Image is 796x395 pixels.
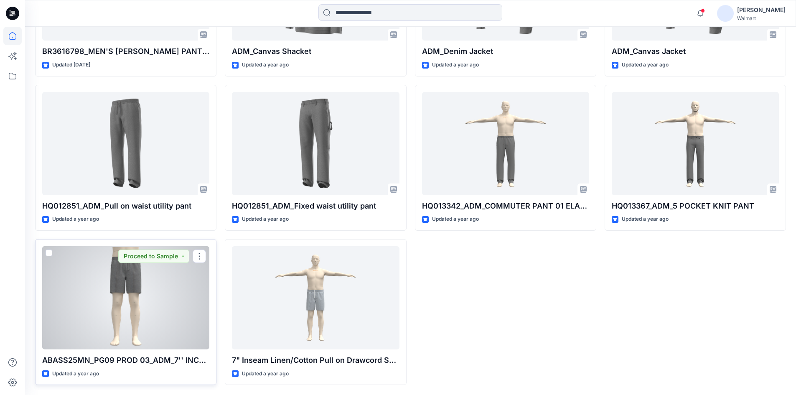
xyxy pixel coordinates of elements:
[232,200,399,212] p: HQ012851_ADM_Fixed waist utility pant
[42,46,209,57] p: BR3616798_MEN'S [PERSON_NAME] PANT UNLINED_3D SIZE SET_BIG MEN
[42,200,209,212] p: HQ012851_ADM_Pull on waist utility pant
[432,215,479,224] p: Updated a year ago
[42,92,209,195] a: HQ012851_ADM_Pull on waist utility pant
[242,61,289,69] p: Updated a year ago
[422,46,589,57] p: ADM_Denim Jacket
[622,61,669,69] p: Updated a year ago
[737,5,786,15] div: [PERSON_NAME]
[242,215,289,224] p: Updated a year ago
[232,354,399,366] p: 7" Inseam Linen/Cotton Pull on Drawcord Short
[612,46,779,57] p: ADM_Canvas Jacket
[42,246,209,349] a: ABASS25MN_PG09 PROD 03_ADM_7'' INCH COTTON LINEN SHORT
[717,5,734,22] img: avatar
[422,200,589,212] p: HQ013342_ADM_COMMUTER PANT 01 ELASTIC WB
[422,92,589,195] a: HQ013342_ADM_COMMUTER PANT 01 ELASTIC WB
[242,370,289,378] p: Updated a year ago
[432,61,479,69] p: Updated a year ago
[232,46,399,57] p: ADM_Canvas Shacket
[232,92,399,195] a: HQ012851_ADM_Fixed waist utility pant
[52,215,99,224] p: Updated a year ago
[42,354,209,366] p: ABASS25MN_PG09 PROD 03_ADM_7'' INCH COTTON LINEN SHORT
[232,246,399,349] a: 7" Inseam Linen/Cotton Pull on Drawcord Short
[612,92,779,195] a: HQ013367_ADM_5 POCKET KNIT PANT
[622,215,669,224] p: Updated a year ago
[612,200,779,212] p: HQ013367_ADM_5 POCKET KNIT PANT
[52,61,90,69] p: Updated [DATE]
[52,370,99,378] p: Updated a year ago
[737,15,786,21] div: Walmart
